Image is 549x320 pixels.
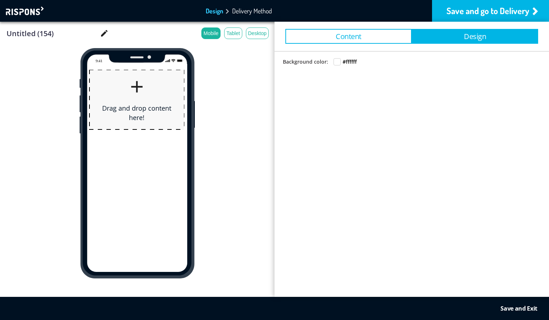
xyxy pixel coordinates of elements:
button: Design [412,29,538,44]
button: Content [285,29,412,44]
a: Design [206,8,223,14]
a: Delivery Method [232,8,272,14]
i: add [96,77,177,97]
input: Project title [6,29,100,38]
p: Drag and drop content here! [96,104,177,122]
button: Tablet [224,27,242,39]
div: #ffffff [343,59,357,65]
button: Mobile [201,27,221,39]
p: Background color: [283,58,328,65]
i: create [100,29,109,38]
button: Desktop [246,27,269,39]
button: Background color:#ffffff [281,58,359,66]
div: Save and Exit [500,305,537,312]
